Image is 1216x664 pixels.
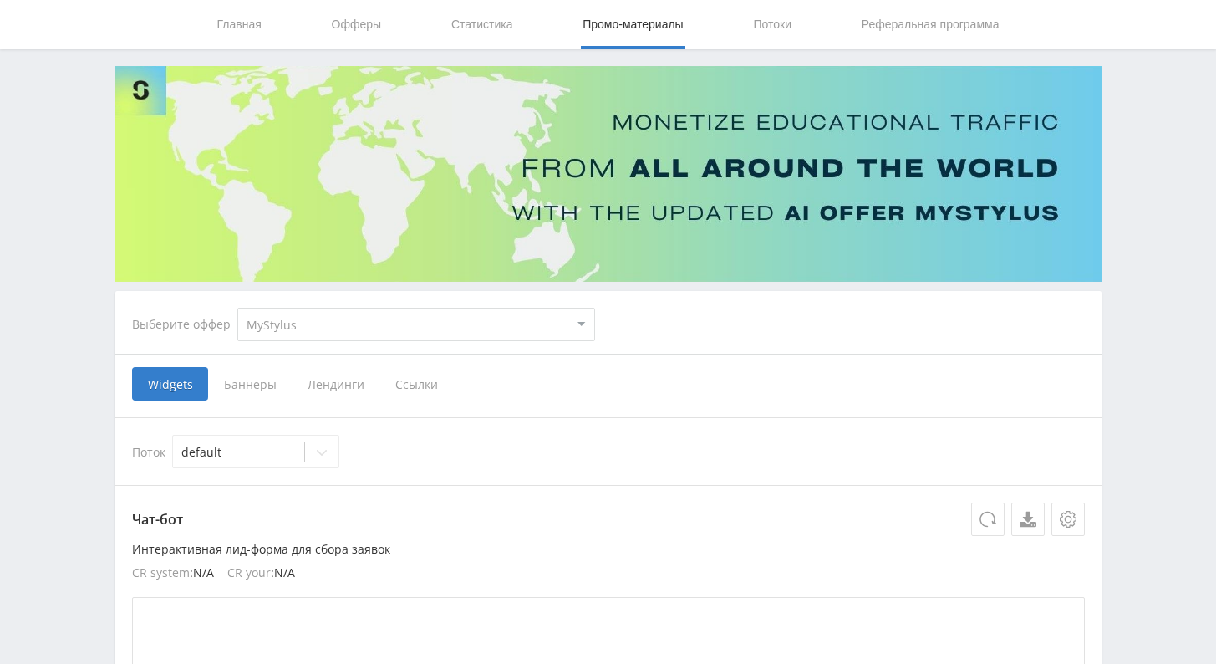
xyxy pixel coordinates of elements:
span: Лендинги [292,367,379,401]
a: Скачать [1011,503,1045,536]
p: Чат-бот [132,503,1085,536]
span: Widgets [132,367,208,401]
div: Поток [132,435,1085,468]
span: Баннеры [208,367,292,401]
img: Banner [115,66,1102,282]
div: Выберите оффер [132,318,237,331]
span: CR system [132,566,190,580]
span: Ссылки [379,367,454,401]
li: : N/A [132,566,214,580]
button: Настройки [1051,503,1085,536]
button: Обновить [971,503,1005,536]
p: Интерактивная лид-форма для сбора заявок [132,543,1085,556]
li: : N/A [227,566,295,580]
span: CR your [227,566,271,580]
